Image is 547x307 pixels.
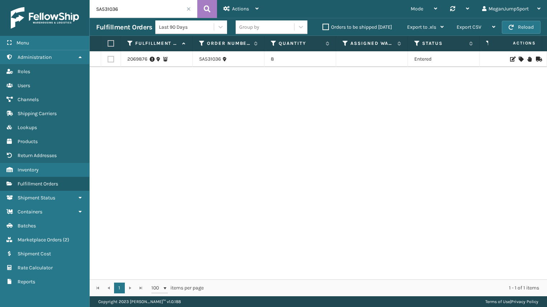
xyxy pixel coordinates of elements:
a: Terms of Use [485,299,510,304]
span: Export CSV [457,24,481,30]
label: Order Number [207,40,250,47]
h3: Fulfillment Orders [96,23,152,32]
span: Actions [490,37,540,49]
i: Mark as Shipped [536,57,540,62]
span: Return Addresses [18,152,57,159]
i: Assign Carrier and Warehouse [519,57,523,62]
span: Containers [18,209,42,215]
span: Roles [18,69,30,75]
label: Orders to be shipped [DATE] [322,24,392,30]
span: ( 2 ) [63,237,69,243]
span: Channels [18,96,39,103]
span: Products [18,138,38,145]
a: SA531036 [199,56,221,63]
a: Privacy Policy [511,299,538,304]
td: 8 [264,51,336,67]
span: items per page [151,283,204,293]
button: Reload [502,21,541,34]
img: logo [11,7,79,29]
label: Fulfillment Order Id [135,40,179,47]
span: Reports [18,279,35,285]
label: Quantity [279,40,322,47]
span: Batches [18,223,36,229]
span: Users [18,82,30,89]
span: 100 [151,284,162,292]
div: Group by [239,23,259,31]
p: Copyright 2023 [PERSON_NAME]™ v 1.0.188 [98,296,181,307]
div: Last 90 Days [159,23,214,31]
span: Shipping Carriers [18,110,57,117]
a: 2069876 [127,56,147,63]
span: Menu [16,40,29,46]
span: Mode [411,6,423,12]
td: Entered [408,51,480,67]
a: 1 [114,283,125,293]
span: Actions [232,6,249,12]
span: Administration [18,54,52,60]
i: On Hold [527,57,532,62]
span: Fulfillment Orders [18,181,58,187]
label: Assigned Warehouse [350,40,394,47]
span: Lookups [18,124,37,131]
label: Status [422,40,466,47]
div: | [485,296,538,307]
i: Edit [510,57,514,62]
span: Export to .xls [407,24,436,30]
div: 1 - 1 of 1 items [214,284,539,292]
span: Inventory [18,167,39,173]
span: Shipment Status [18,195,55,201]
span: Rate Calculator [18,265,53,271]
span: Marketplace Orders [18,237,62,243]
span: Shipment Cost [18,251,51,257]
